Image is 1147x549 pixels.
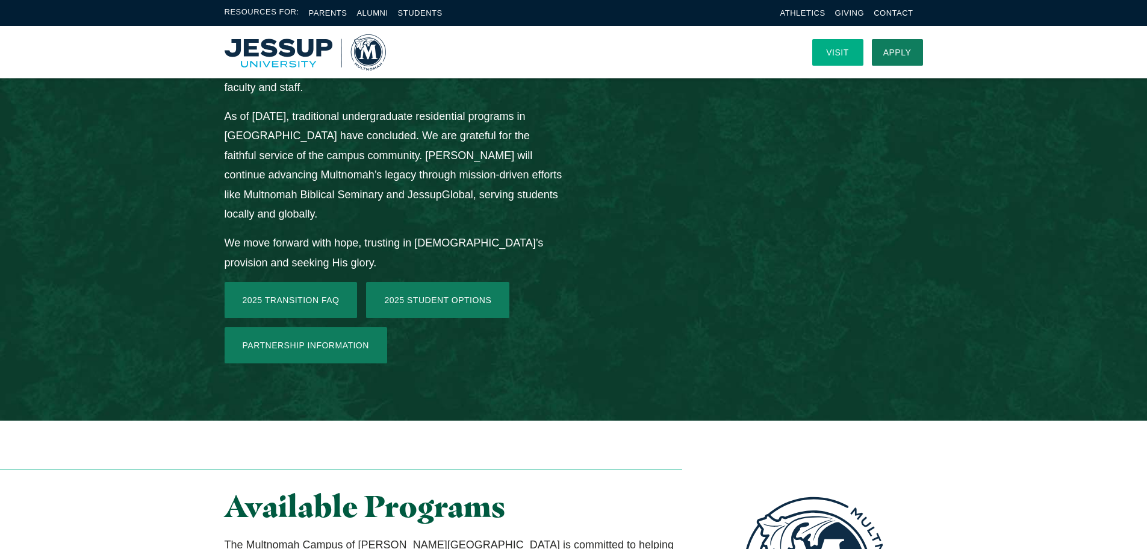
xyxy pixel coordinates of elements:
p: As of [DATE], traditional undergraduate residential programs in [GEOGRAPHIC_DATA] have concluded.... [225,107,562,224]
a: Alumni [356,8,388,17]
span: Resources For: [225,6,299,20]
a: Visit [812,39,863,66]
a: 2025 Transition FAQ [225,282,358,318]
a: Apply [872,39,923,66]
a: Athletics [780,8,825,17]
img: Multnomah University Logo [225,34,386,71]
h2: Available Programs [225,490,683,523]
a: Contact [874,8,913,17]
a: Students [398,8,443,17]
a: Giving [835,8,865,17]
a: 2025 Student Options [366,282,509,318]
a: Parents [309,8,347,17]
a: Partnership Information [225,327,387,363]
p: We move forward with hope, trusting in [DEMOGRAPHIC_DATA]’s provision and seeking His glory. [225,233,562,272]
a: Home [225,34,386,71]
